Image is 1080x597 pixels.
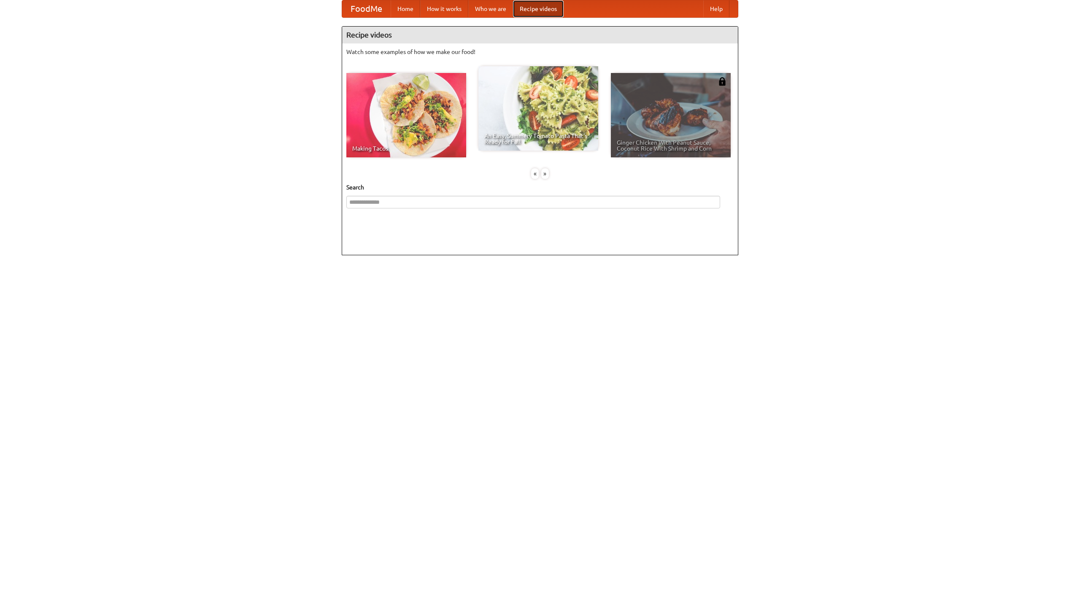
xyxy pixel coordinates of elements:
a: How it works [420,0,468,17]
div: « [531,168,539,179]
a: FoodMe [342,0,391,17]
div: » [541,168,549,179]
a: Making Tacos [346,73,466,157]
p: Watch some examples of how we make our food! [346,48,734,56]
a: An Easy, Summery Tomato Pasta That's Ready for Fall [478,66,598,151]
img: 483408.png [718,77,726,86]
h5: Search [346,183,734,192]
span: An Easy, Summery Tomato Pasta That's Ready for Fall [484,133,592,145]
a: Help [703,0,729,17]
a: Who we are [468,0,513,17]
a: Home [391,0,420,17]
h4: Recipe videos [342,27,738,43]
span: Making Tacos [352,146,460,151]
a: Recipe videos [513,0,564,17]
